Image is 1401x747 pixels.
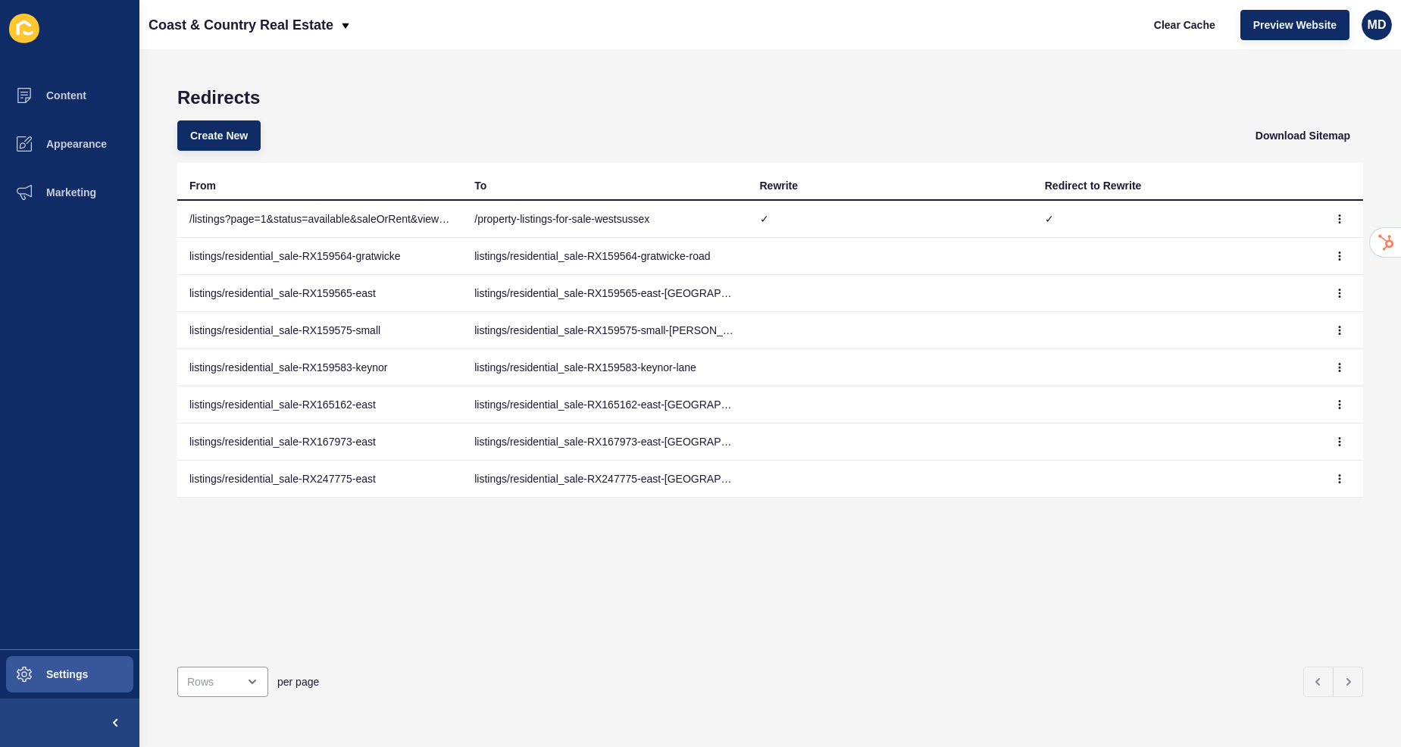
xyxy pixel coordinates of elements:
[277,674,319,689] span: per page
[1141,10,1228,40] button: Clear Cache
[1256,128,1350,143] span: Download Sitemap
[177,461,462,498] td: listings/residential_sale-RX247775-east
[462,201,747,238] td: /property-listings-for-sale-westsussex
[177,120,261,151] button: Create New
[462,349,747,386] td: listings/residential_sale-RX159583-keynor-lane
[1045,178,1142,193] div: Redirect to Rewrite
[177,349,462,386] td: listings/residential_sale-RX159583-keynor
[177,275,462,312] td: listings/residential_sale-RX159565-east
[748,201,1033,238] td: ✓
[177,312,462,349] td: listings/residential_sale-RX159575-small
[189,178,216,193] div: From
[177,87,1363,108] h1: Redirects
[190,128,248,143] span: Create New
[1154,17,1215,33] span: Clear Cache
[462,275,747,312] td: listings/residential_sale-RX159565-east-[GEOGRAPHIC_DATA]
[177,667,268,697] div: open menu
[1368,17,1387,33] span: MD
[1240,10,1349,40] button: Preview Website
[1243,120,1363,151] button: Download Sitemap
[1033,201,1318,238] td: ✓
[462,424,747,461] td: listings/residential_sale-RX167973-east-[GEOGRAPHIC_DATA]
[462,312,747,349] td: listings/residential_sale-RX159575-small-[PERSON_NAME]
[177,238,462,275] td: listings/residential_sale-RX159564-gratwicke
[462,461,747,498] td: listings/residential_sale-RX247775-east-[GEOGRAPHIC_DATA]
[149,6,333,44] p: Coast & Country Real Estate
[462,238,747,275] td: listings/residential_sale-RX159564-gratwicke-road
[177,424,462,461] td: listings/residential_sale-RX167973-east
[474,178,486,193] div: To
[1253,17,1337,33] span: Preview Website
[462,386,747,424] td: listings/residential_sale-RX165162-east-[GEOGRAPHIC_DATA]
[177,386,462,424] td: listings/residential_sale-RX165162-east
[760,178,799,193] div: Rewrite
[177,201,462,238] td: /listings?page=1&status=available&saleOrRent&viewType=map&sortby=dateListed-desc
